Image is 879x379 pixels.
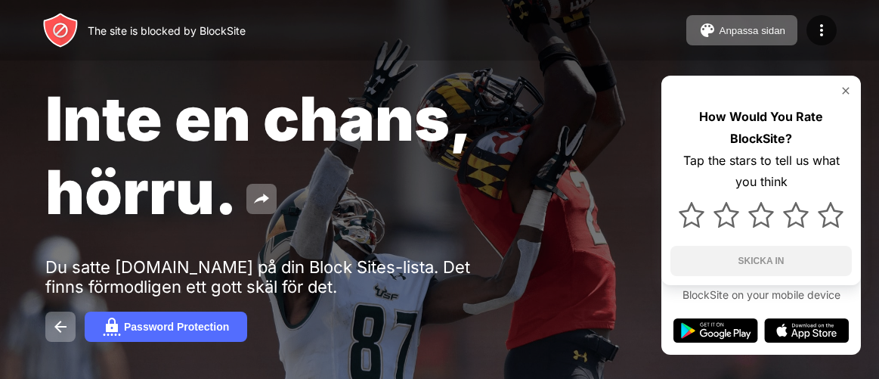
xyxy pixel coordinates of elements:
button: SKICKA IN [670,246,852,276]
img: star.svg [713,202,739,228]
div: The site is blocked by BlockSite [88,24,246,37]
img: menu-icon.svg [812,21,831,39]
div: Du satte [DOMAIN_NAME] på din Block Sites-lista. Det finns förmodligen ett gott skäl för det. [45,257,512,297]
img: pallet.svg [698,21,717,39]
img: star.svg [818,202,843,228]
img: password.svg [103,318,121,336]
img: rate-us-close.svg [840,85,852,97]
button: Password Protection [85,312,247,342]
div: Password Protection [124,321,229,333]
img: share.svg [252,190,271,208]
img: star.svg [783,202,809,228]
img: back.svg [51,318,70,336]
img: star.svg [748,202,774,228]
div: How Would You Rate BlockSite? [670,106,852,150]
div: Tap the stars to tell us what you think [670,150,852,194]
span: Inte en chans, hörru. [45,82,469,228]
img: header-logo.svg [42,12,79,48]
button: Anpassa sidan [686,15,797,45]
div: Anpassa sidan [720,25,785,36]
img: star.svg [679,202,704,228]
